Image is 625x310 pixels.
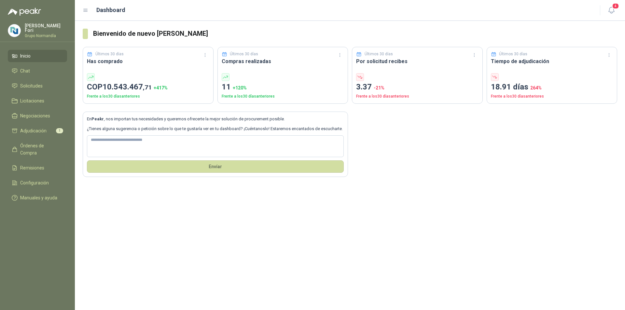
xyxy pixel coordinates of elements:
[530,85,542,90] span: 264 %
[356,81,479,93] p: 3.37
[20,112,50,119] span: Negociaciones
[8,110,67,122] a: Negociaciones
[91,116,104,121] b: Peakr
[356,93,479,100] p: Frente a los 30 días anteriores
[96,6,125,15] h1: Dashboard
[8,177,67,189] a: Configuración
[20,67,30,74] span: Chat
[8,125,67,137] a: Adjudicación1
[103,82,152,91] span: 10.543.467
[8,8,41,16] img: Logo peakr
[222,93,344,100] p: Frente a los 30 días anteriores
[365,51,393,57] p: Últimos 30 días
[87,93,209,100] p: Frente a los 30 días anteriores
[95,51,124,57] p: Últimos 30 días
[356,57,479,65] h3: Por solicitud recibes
[230,51,258,57] p: Últimos 30 días
[491,57,613,65] h3: Tiempo de adjudicación
[8,140,67,159] a: Órdenes de Compra
[491,81,613,93] p: 18.91 días
[8,162,67,174] a: Remisiones
[499,51,527,57] p: Últimos 30 días
[8,50,67,62] a: Inicio
[491,93,613,100] p: Frente a los 30 días anteriores
[87,57,209,65] h3: Has comprado
[605,5,617,16] button: 4
[20,82,43,89] span: Solicitudes
[8,65,67,77] a: Chat
[374,85,384,90] span: -21 %
[20,142,61,156] span: Órdenes de Compra
[222,81,344,93] p: 11
[25,23,67,33] p: [PERSON_NAME] Fori
[20,164,44,171] span: Remisiones
[20,179,49,186] span: Configuración
[154,85,168,90] span: + 417 %
[87,160,344,173] button: Envíar
[233,85,247,90] span: + 120 %
[93,29,617,39] h3: Bienvenido de nuevo [PERSON_NAME]
[8,95,67,107] a: Licitaciones
[20,194,57,201] span: Manuales y ayuda
[222,57,344,65] h3: Compras realizadas
[87,126,344,132] p: ¿Tienes alguna sugerencia o petición sobre lo que te gustaría ver en tu dashboard? ¡Cuéntanoslo! ...
[87,81,209,93] p: COP
[143,84,152,91] span: ,71
[8,192,67,204] a: Manuales y ayuda
[612,3,619,9] span: 4
[56,128,63,133] span: 1
[25,34,67,38] p: Grupo Normandía
[87,116,344,122] p: En , nos importan tus necesidades y queremos ofrecerte la mejor solución de procurement posible.
[20,127,47,134] span: Adjudicación
[20,52,31,60] span: Inicio
[20,97,44,104] span: Licitaciones
[8,24,21,37] img: Company Logo
[8,80,67,92] a: Solicitudes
